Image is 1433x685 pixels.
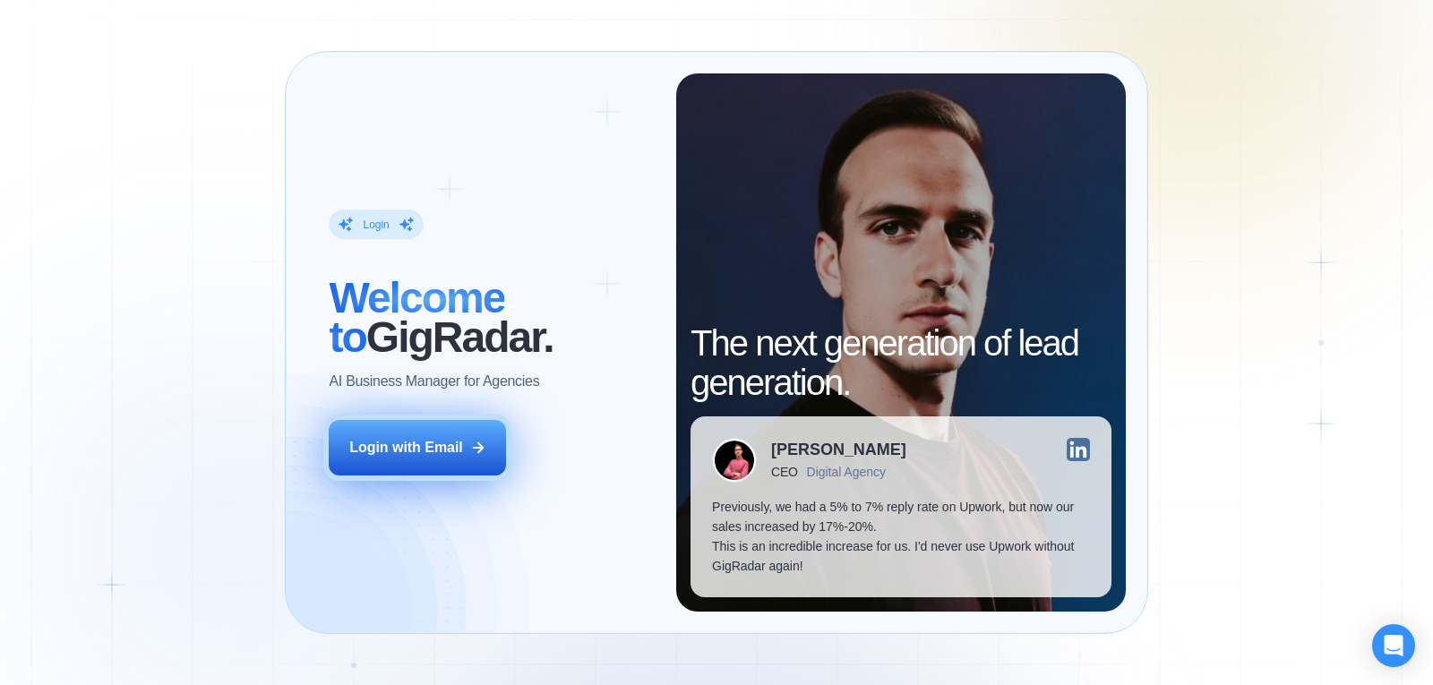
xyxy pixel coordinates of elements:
span: Welcome to [329,274,504,361]
div: Login [363,218,389,232]
h2: The next generation of lead generation. [691,323,1111,402]
h2: ‍ GigRadar. [329,278,655,357]
p: AI Business Manager for Agencies [329,372,539,391]
div: [PERSON_NAME] [771,441,906,458]
button: Login with Email [329,420,506,475]
div: CEO [771,465,797,479]
div: Open Intercom Messenger [1372,624,1415,667]
p: Previously, we had a 5% to 7% reply rate on Upwork, but now our sales increased by 17%-20%. This ... [712,497,1089,576]
div: Digital Agency [807,465,886,479]
div: Login with Email [349,438,463,458]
